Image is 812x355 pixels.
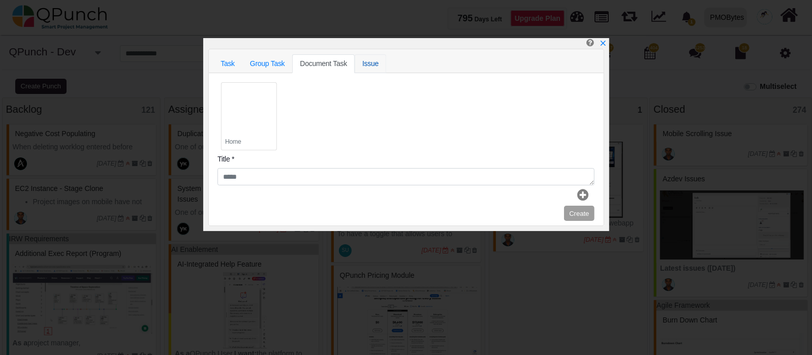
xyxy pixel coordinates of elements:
[225,137,259,146] small: Home
[600,40,607,47] svg: x
[213,54,242,73] a: Task
[564,206,595,221] button: Create
[217,154,234,165] label: Title *
[569,210,589,217] span: Create
[600,39,607,47] a: x
[242,54,293,73] a: Group Task
[292,54,355,73] a: Document Task
[586,38,594,47] i: Create Punch
[355,54,386,73] a: Issue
